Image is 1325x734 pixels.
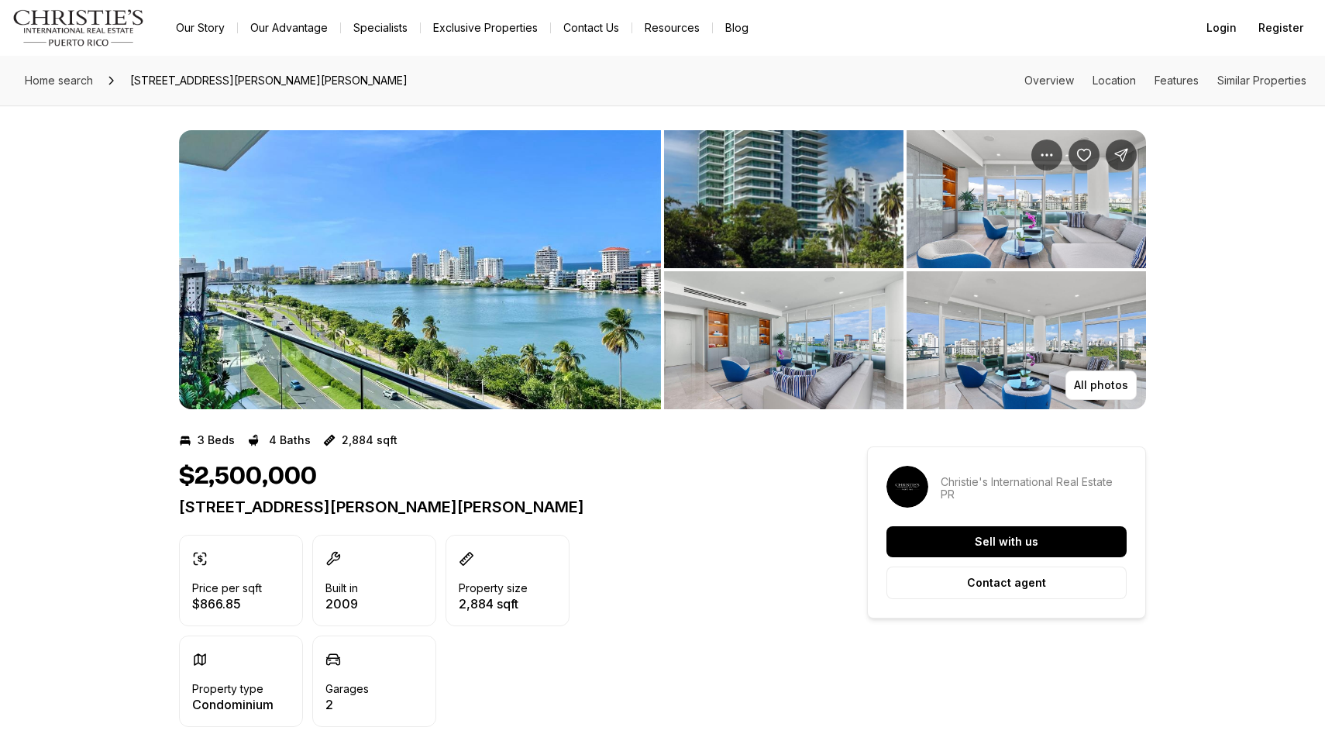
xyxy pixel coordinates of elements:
button: Contact Us [551,17,632,39]
a: Skip to: Features [1155,74,1199,87]
p: Condominium [192,698,274,711]
a: Our Story [163,17,237,39]
a: Skip to: Location [1093,74,1136,87]
button: Share Property: 555 Monserrate St. COSMOPOLITAN #802 [1106,140,1137,171]
li: 2 of 15 [664,130,1146,409]
p: Built in [325,582,358,594]
p: 2009 [325,598,358,610]
p: 2 [325,698,369,711]
button: Sell with us [886,526,1127,557]
div: Listing Photos [179,130,1146,409]
p: Property size [459,582,528,594]
button: View image gallery [907,130,1146,268]
p: All photos [1074,379,1128,391]
img: logo [12,9,145,47]
button: Contact agent [886,567,1127,599]
p: Sell with us [975,536,1038,548]
a: Specialists [341,17,420,39]
p: Garages [325,683,369,695]
button: Login [1197,12,1246,43]
a: Skip to: Similar Properties [1217,74,1306,87]
span: Login [1206,22,1237,34]
p: 2,884 sqft [459,598,528,610]
span: Register [1258,22,1303,34]
a: Blog [713,17,761,39]
li: 1 of 15 [179,130,661,409]
p: Christie's International Real Estate PR [941,476,1127,501]
p: Price per sqft [192,582,262,594]
p: 4 Baths [269,434,311,446]
button: 4 Baths [247,428,311,453]
span: Home search [25,74,93,87]
nav: Page section menu [1024,74,1306,87]
button: Save Property: 555 Monserrate St. COSMOPOLITAN #802 [1069,140,1100,171]
p: Contact agent [967,577,1046,589]
p: 3 Beds [198,434,235,446]
a: Skip to: Overview [1024,74,1074,87]
p: [STREET_ADDRESS][PERSON_NAME][PERSON_NAME] [179,498,811,516]
button: All photos [1065,370,1137,400]
a: Our Advantage [238,17,340,39]
span: [STREET_ADDRESS][PERSON_NAME][PERSON_NAME] [124,68,414,93]
p: $866.85 [192,598,262,610]
p: 2,884 sqft [342,434,397,446]
a: Resources [632,17,712,39]
button: View image gallery [179,130,661,409]
h1: $2,500,000 [179,462,317,491]
p: Property type [192,683,263,695]
button: Property options [1031,140,1062,171]
button: View image gallery [664,271,903,409]
a: Home search [19,68,99,93]
a: Exclusive Properties [421,17,550,39]
button: Register [1249,12,1313,43]
button: View image gallery [664,130,903,268]
button: View image gallery [907,271,1146,409]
